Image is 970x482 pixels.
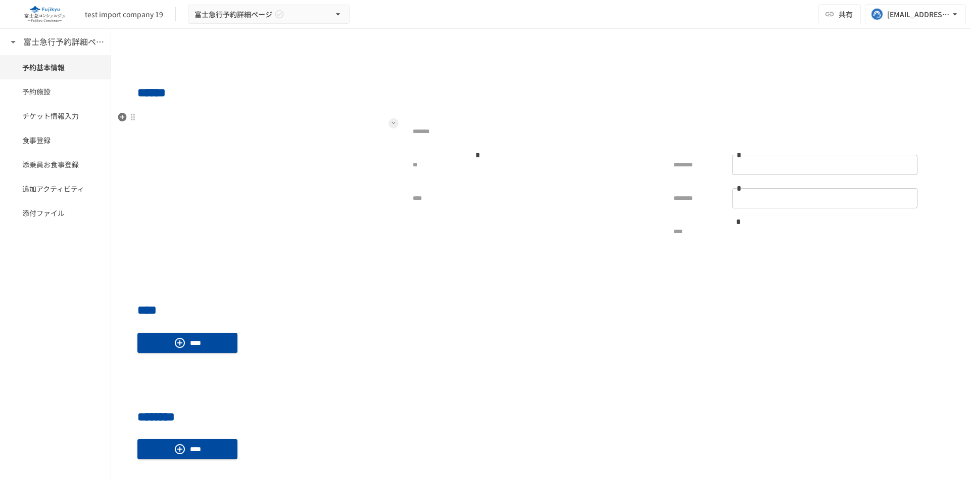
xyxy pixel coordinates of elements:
span: 共有 [839,9,853,20]
span: 添付ファイル [22,207,88,218]
span: 食事登録 [22,135,88,146]
div: test import company 19 [85,9,163,20]
img: eQeGXtYPV2fEKIA3pizDiVdzO5gJTl2ahLbsPaD2E4R [12,6,77,22]
span: 予約施設 [22,86,88,97]
div: [EMAIL_ADDRESS][DOMAIN_NAME] [887,8,950,21]
span: 添乗員お食事登録 [22,159,88,170]
span: 富士急行予約詳細ページ [195,8,272,21]
span: 追加アクティビティ [22,183,88,194]
button: 共有 [818,4,861,24]
span: チケット情報入力 [22,110,88,121]
span: 予約基本情報 [22,62,88,73]
h6: 富士急行予約詳細ページ [23,35,104,49]
button: 富士急行予約詳細ページ [188,5,350,24]
button: [EMAIL_ADDRESS][DOMAIN_NAME] [865,4,966,24]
